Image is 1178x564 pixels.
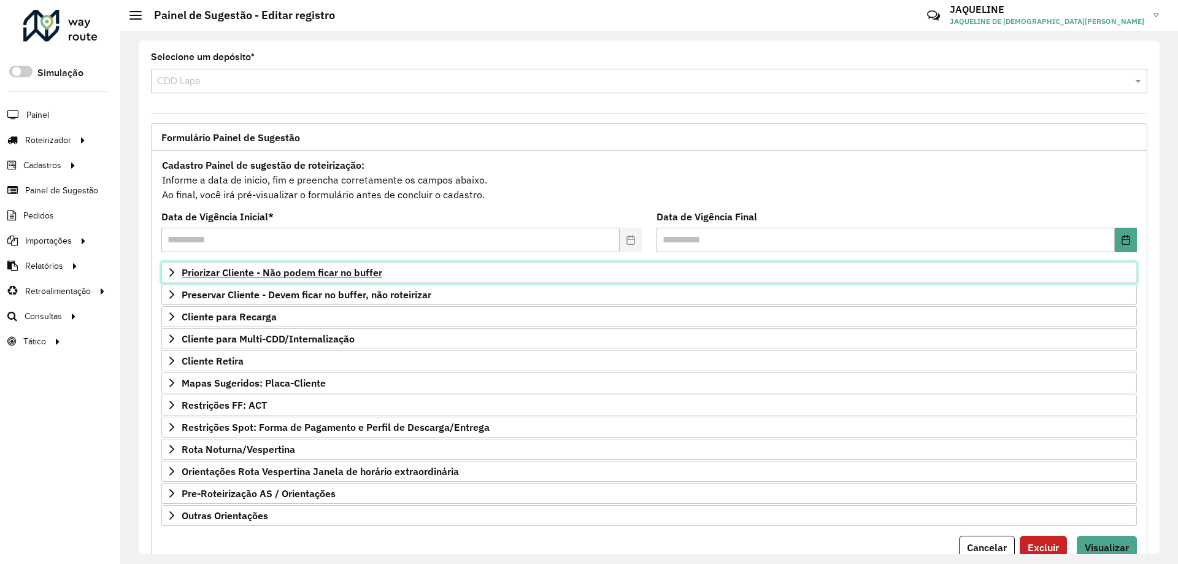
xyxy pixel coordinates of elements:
[920,2,947,29] a: Contato Rápido
[182,466,459,476] span: Orientações Rota Vespertina Janela de horário extraordinária
[161,284,1137,305] a: Preservar Cliente - Devem ficar no buffer, não roteirizar
[142,9,335,22] h2: Painel de Sugestão - Editar registro
[37,66,83,80] label: Simulação
[23,159,61,172] span: Cadastros
[161,373,1137,393] a: Mapas Sugeridos: Placa-Cliente
[1020,536,1067,559] button: Excluir
[182,511,268,520] span: Outras Orientações
[161,417,1137,438] a: Restrições Spot: Forma de Pagamento e Perfil de Descarga/Entrega
[151,50,255,64] label: Selecione um depósito
[23,335,46,348] span: Tático
[182,489,336,498] span: Pre-Roteirização AS / Orientações
[161,483,1137,504] a: Pre-Roteirização AS / Orientações
[1077,536,1137,559] button: Visualizar
[23,209,54,222] span: Pedidos
[161,157,1137,203] div: Informe a data de inicio, fim e preencha corretamente os campos abaixo. Ao final, você irá pré-vi...
[161,262,1137,283] a: Priorizar Cliente - Não podem ficar no buffer
[967,541,1007,554] span: Cancelar
[1115,228,1137,252] button: Choose Date
[656,209,757,224] label: Data de Vigência Final
[950,16,1144,27] span: JAQUELINE DE [DEMOGRAPHIC_DATA][PERSON_NAME]
[182,378,326,388] span: Mapas Sugeridos: Placa-Cliente
[959,536,1015,559] button: Cancelar
[182,312,277,322] span: Cliente para Recarga
[25,184,98,197] span: Painel de Sugestão
[161,133,300,142] span: Formulário Painel de Sugestão
[182,444,295,454] span: Rota Noturna/Vespertina
[161,350,1137,371] a: Cliente Retira
[25,310,62,323] span: Consultas
[1085,541,1129,554] span: Visualizar
[182,422,490,432] span: Restrições Spot: Forma de Pagamento e Perfil de Descarga/Entrega
[182,334,355,344] span: Cliente para Multi-CDD/Internalização
[182,400,267,410] span: Restrições FF: ACT
[1028,541,1059,554] span: Excluir
[25,260,63,272] span: Relatórios
[182,356,244,366] span: Cliente Retira
[26,109,49,122] span: Painel
[161,328,1137,349] a: Cliente para Multi-CDD/Internalização
[161,395,1137,415] a: Restrições FF: ACT
[161,505,1137,526] a: Outras Orientações
[161,209,274,224] label: Data de Vigência Inicial
[182,290,431,299] span: Preservar Cliente - Devem ficar no buffer, não roteirizar
[162,159,364,171] strong: Cadastro Painel de sugestão de roteirização:
[25,234,72,247] span: Importações
[161,439,1137,460] a: Rota Noturna/Vespertina
[161,306,1137,327] a: Cliente para Recarga
[161,461,1137,482] a: Orientações Rota Vespertina Janela de horário extraordinária
[25,134,71,147] span: Roteirizador
[182,268,382,277] span: Priorizar Cliente - Não podem ficar no buffer
[950,4,1144,15] h3: JAQUELINE
[25,285,91,298] span: Retroalimentação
